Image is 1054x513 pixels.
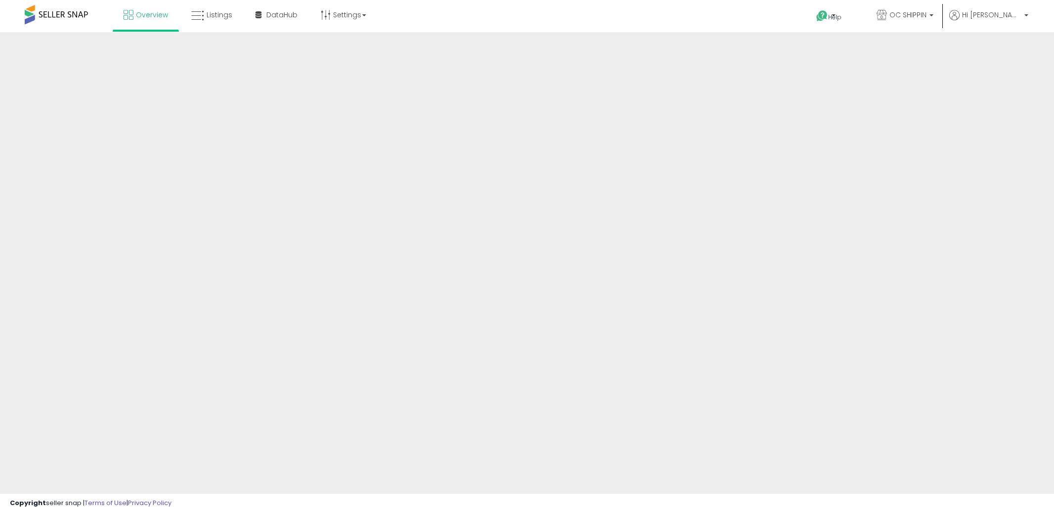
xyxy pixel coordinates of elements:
[949,10,1028,32] a: Hi [PERSON_NAME]
[808,2,861,32] a: Help
[828,13,842,21] span: Help
[266,10,297,20] span: DataHub
[136,10,168,20] span: Overview
[962,10,1021,20] span: Hi [PERSON_NAME]
[816,10,828,22] i: Get Help
[889,10,927,20] span: OC SHIPPIN
[207,10,232,20] span: Listings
